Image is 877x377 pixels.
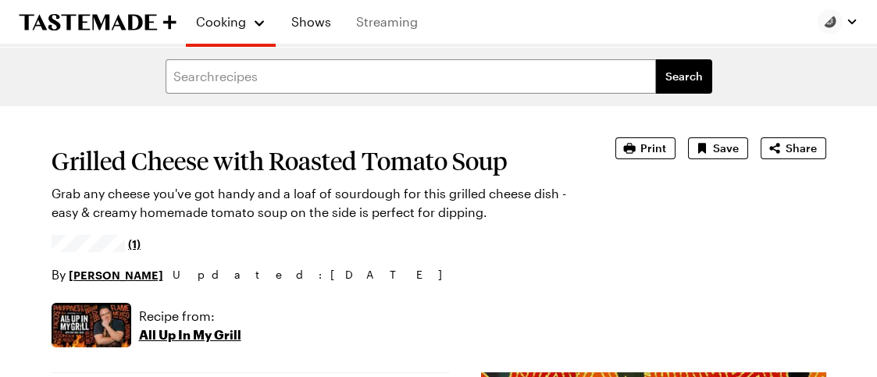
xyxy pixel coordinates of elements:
p: All Up In My Grill [139,325,241,344]
span: Search [665,69,703,84]
button: Share [761,137,826,159]
a: To Tastemade Home Page [19,13,176,31]
span: Cooking [196,14,246,29]
p: By [52,265,163,284]
button: Profile picture [818,9,858,34]
span: Save [713,140,739,156]
button: Cooking [195,6,266,37]
button: Print [615,137,676,159]
a: [PERSON_NAME] [69,266,163,283]
p: Grab any cheese you've got handy and a loaf of sourdough for this grilled cheese dish - easy & cr... [52,184,572,222]
a: Recipe from:All Up In My Grill [139,307,241,344]
span: (1) [128,236,141,251]
span: Share [786,140,817,156]
span: Print [640,140,666,156]
span: Updated : [DATE] [173,266,458,283]
button: Save recipe [688,137,748,159]
img: Profile picture [818,9,843,34]
button: filters [656,59,712,94]
a: 5/5 stars from 1 reviews [52,237,141,250]
h1: Grilled Cheese with Roasted Tomato Soup [52,147,572,175]
img: Show where recipe is used [52,303,131,347]
p: Recipe from: [139,307,241,325]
